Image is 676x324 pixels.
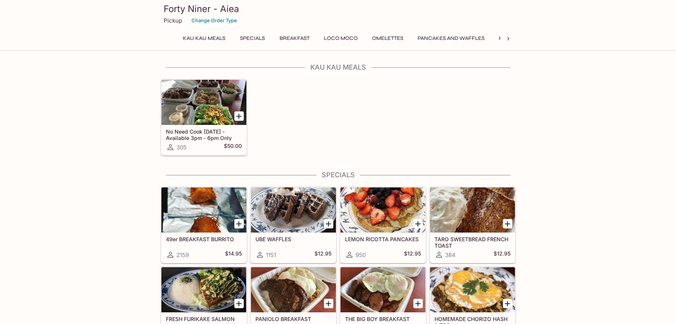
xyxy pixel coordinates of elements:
[324,299,333,308] button: Add PANIOLO BREAKFAST
[495,33,588,44] button: Hawaiian Style French Toast
[355,251,366,259] span: 950
[166,128,242,141] h5: No Need Cook [DATE] - Available 3pm - 6pm Only
[224,143,242,152] h5: $50.00
[320,33,362,44] button: Loco Moco
[161,187,247,263] a: 49er BREAKFAST BURRITO2159$14.95
[345,236,421,242] h5: LEMON RICOTTA PANCAKES
[161,80,246,125] div: No Need Cook Today - Available 3pm - 6pm Only
[430,187,515,233] div: TARO SWEETBREAD FRENCH TOAST
[275,33,314,44] button: Breakfast
[161,187,246,233] div: 49er BREAKFAST BURRITO
[413,33,489,44] button: Pancakes and Waffles
[161,267,246,312] div: FRESH FURIKAKE SALMON
[251,187,336,263] a: UBE WAFFLES1151$12.95
[434,236,510,248] h5: TARO SWEETBREAD FRENCH TOAST
[255,236,331,242] h5: UBE WAFFLES
[188,15,240,26] button: Change Order Type
[503,219,512,228] button: Add TARO SWEETBREAD FRENCH TOAST
[266,251,276,259] span: 1151
[413,219,423,228] button: Add LEMON RICOTTA PANCAKES
[166,316,242,322] h5: FRESH FURIKAKE SALMON
[251,187,336,233] div: UBE WAFFLES
[166,236,242,242] h5: 49er BREAKFAST BURRITO
[176,251,189,259] span: 2159
[413,299,423,308] button: Add THE BIG BOY BREAKFAST
[430,187,515,263] a: TARO SWEETBREAD FRENCH TOAST384$12.95
[164,17,182,24] p: Pickup
[445,251,456,259] span: 384
[368,33,407,44] button: Omelettes
[503,299,512,308] button: Add HOMEMADE CHORIZO HASH & EGG
[340,267,425,312] div: THE BIG BOY BREAKFAST
[494,250,510,259] h5: $12.95
[161,171,516,179] h4: Specials
[161,79,247,155] a: No Need Cook [DATE] - Available 3pm - 6pm Only305$50.00
[234,219,244,228] button: Add 49er BREAKFAST BURRITO
[161,63,516,71] h4: Kau Kau Meals
[234,299,244,308] button: Add FRESH FURIKAKE SALMON
[235,33,269,44] button: Specials
[404,250,421,259] h5: $12.95
[340,187,425,233] div: LEMON RICOTTA PANCAKES
[314,250,331,259] h5: $12.95
[164,3,513,15] h3: Forty Niner - Aiea
[234,111,244,121] button: Add No Need Cook Today - Available 3pm - 6pm Only
[255,316,331,322] h5: PANIOLO BREAKFAST
[430,267,515,312] div: HOMEMADE CHORIZO HASH & EGG
[179,33,229,44] button: Kau Kau Meals
[324,219,333,228] button: Add UBE WAFFLES
[340,187,426,263] a: LEMON RICOTTA PANCAKES950$12.95
[225,250,242,259] h5: $14.95
[345,316,421,322] h5: THE BIG BOY BREAKFAST
[251,267,336,312] div: PANIOLO BREAKFAST
[176,144,187,151] span: 305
